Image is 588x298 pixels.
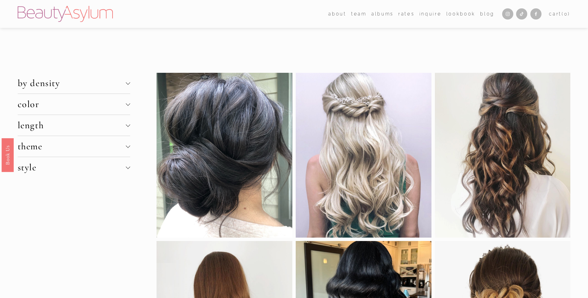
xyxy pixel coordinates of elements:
[18,73,130,94] button: by density
[18,99,126,110] span: color
[480,9,494,18] a: Blog
[328,10,346,18] span: about
[2,138,14,172] a: Book Us
[564,11,568,16] span: 0
[18,136,130,157] button: theme
[18,141,126,152] span: theme
[18,120,126,131] span: length
[549,10,570,18] a: 0 items in cart
[502,8,513,20] a: Instagram
[419,9,442,18] a: Inquire
[371,9,394,18] a: albums
[530,8,542,20] a: Facebook
[398,9,414,18] a: Rates
[18,157,130,178] button: style
[18,162,126,173] span: style
[18,115,130,136] button: length
[446,9,475,18] a: Lookbook
[351,10,367,18] span: team
[516,8,527,20] a: TikTok
[18,94,130,115] button: color
[18,77,126,89] span: by density
[562,11,570,16] span: ( )
[328,9,346,18] a: folder dropdown
[351,9,367,18] a: folder dropdown
[18,6,113,22] img: Beauty Asylum | Bridal Hair &amp; Makeup Charlotte &amp; Atlanta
